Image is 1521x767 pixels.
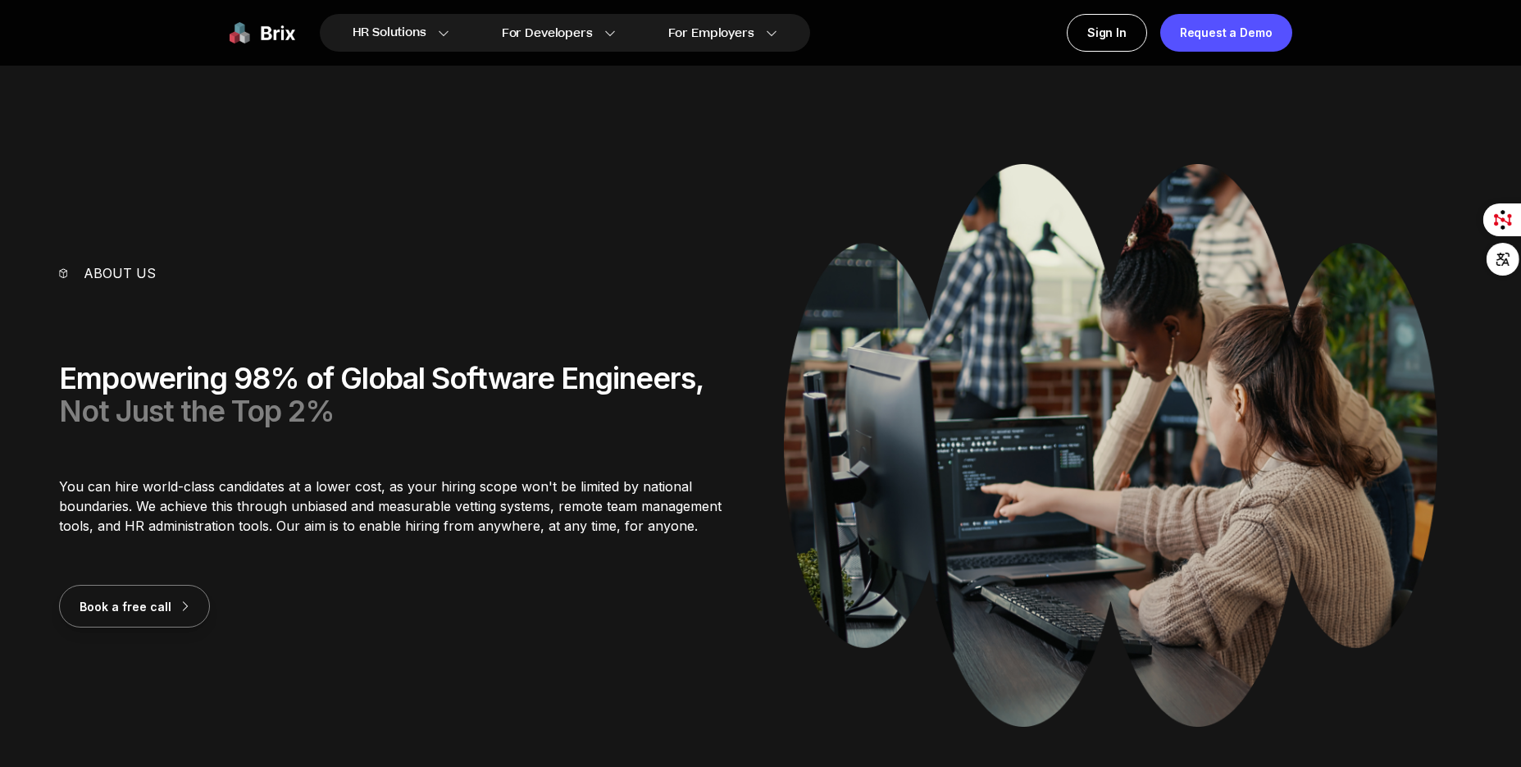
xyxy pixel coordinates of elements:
div: Empowering 98% of Global Software Engineers, [59,362,737,427]
p: About us [84,263,156,283]
img: vector [59,268,67,277]
span: For Employers [668,25,754,42]
p: You can hire world-class candidates at a lower cost, as your hiring scope won't be limited by nat... [59,477,737,536]
span: HR Solutions [353,20,426,46]
button: Book a free call [59,585,210,628]
a: Book a free call [59,598,210,614]
img: About Us [784,164,1437,727]
span: For Developers [502,25,593,42]
a: Sign In [1067,14,1147,52]
span: Not Just the Top 2% [59,393,335,429]
a: Request a Demo [1160,14,1292,52]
